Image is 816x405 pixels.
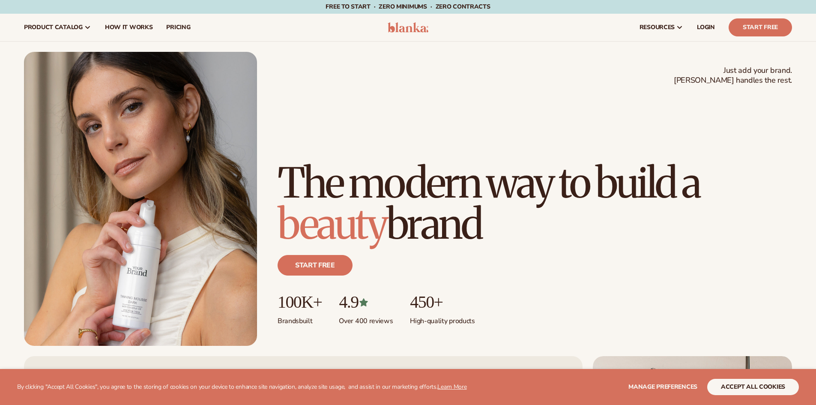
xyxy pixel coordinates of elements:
span: Just add your brand. [PERSON_NAME] handles the rest. [674,66,792,86]
a: Start free [278,255,353,276]
p: Brands built [278,312,322,326]
span: How It Works [105,24,153,31]
span: resources [640,24,675,31]
p: 450+ [410,293,475,312]
p: By clicking "Accept All Cookies", you agree to the storing of cookies on your device to enhance s... [17,384,467,391]
span: LOGIN [697,24,715,31]
a: LOGIN [690,14,722,41]
span: Manage preferences [628,383,697,391]
p: Over 400 reviews [339,312,393,326]
a: Learn More [437,383,466,391]
span: pricing [166,24,190,31]
img: Female holding tanning mousse. [24,52,257,346]
a: Start Free [729,18,792,36]
p: 100K+ [278,293,322,312]
span: Free to start · ZERO minimums · ZERO contracts [326,3,490,11]
img: logo [388,22,428,33]
a: pricing [159,14,197,41]
a: resources [633,14,690,41]
span: product catalog [24,24,83,31]
p: High-quality products [410,312,475,326]
a: How It Works [98,14,160,41]
button: Manage preferences [628,379,697,395]
h1: The modern way to build a brand [278,162,792,245]
button: accept all cookies [707,379,799,395]
p: 4.9 [339,293,393,312]
span: beauty [278,198,386,250]
a: product catalog [17,14,98,41]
